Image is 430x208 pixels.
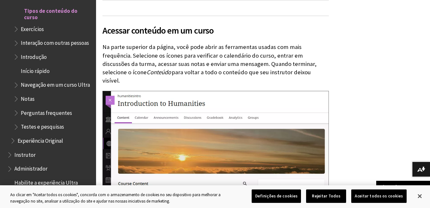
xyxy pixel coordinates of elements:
span: Exercícios [21,24,44,32]
span: Conteúdo [147,68,171,76]
div: Ao clicar em "Aceitar todos os cookies", concorda com o armazenamento de cookies no seu dispositi... [10,192,237,204]
span: Notas [21,93,35,102]
span: Administrador [14,164,47,172]
h2: Acessar conteúdo em um curso [102,16,329,37]
a: Voltar ao topo [376,181,430,193]
span: Navegação em um curso Ultra [21,80,90,88]
span: Instrutor [14,149,36,158]
span: Início rápido [21,66,50,74]
span: Introdução [21,52,47,60]
button: Definições de cookies [252,189,301,203]
span: Perguntas frequentes [21,108,72,116]
span: Testes e pesquisas [21,122,64,130]
p: Na parte superior da página, você pode abrir as ferramentas usadas com mais frequência. Selecione... [102,43,329,85]
span: Tipos de conteúdo do curso [24,5,92,20]
button: Aceitar todos os cookies [351,189,406,203]
span: Interação com outras pessoas [21,38,89,46]
span: Habilite a experiência Ultra [14,177,78,186]
button: Fechar [413,189,427,203]
button: Rejeitar Todos [306,189,346,203]
span: Experiência Original [18,135,63,144]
